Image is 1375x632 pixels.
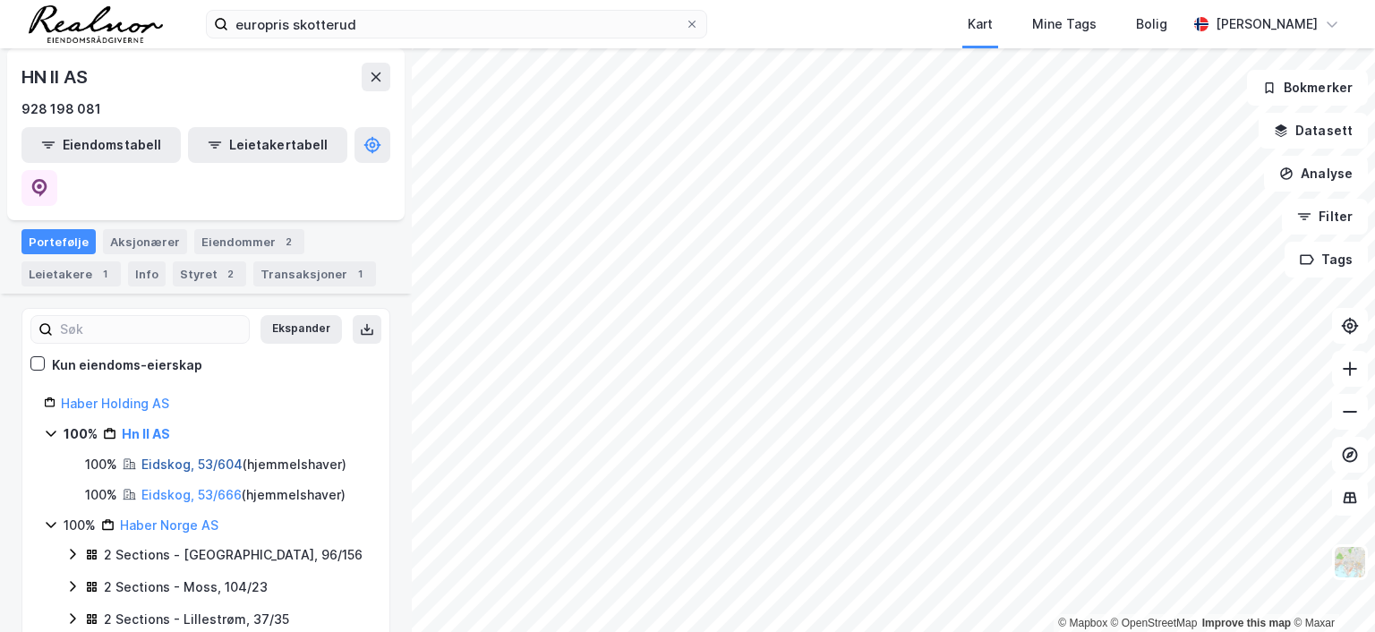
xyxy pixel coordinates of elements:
a: Eidskog, 53/604 [141,457,243,472]
div: 100% [64,515,96,536]
div: Styret [173,261,246,286]
button: Eiendomstabell [21,127,181,163]
div: ( hjemmelshaver ) [141,484,346,506]
button: Bokmerker [1247,70,1368,106]
a: Mapbox [1058,617,1107,629]
button: Ekspander [260,315,342,344]
div: Aksjonærer [103,229,187,254]
button: Datasett [1259,113,1368,149]
div: 2 [221,265,239,283]
div: HN II AS [21,63,90,91]
a: Haber Norge AS [120,517,218,533]
div: 2 Sections - Moss, 104/23 [104,576,268,598]
div: 100% [64,423,98,445]
input: Søk på adresse, matrikkel, gårdeiere, leietakere eller personer [228,11,685,38]
button: Filter [1282,199,1368,235]
div: Transaksjoner [253,261,376,286]
div: Kun eiendoms-eierskap [52,354,202,376]
div: 2 Sections - Lillestrøm, 37/35 [104,609,289,630]
div: [PERSON_NAME] [1216,13,1318,35]
div: Kontrollprogram for chat [1285,546,1375,632]
div: 100% [85,454,117,475]
button: Analyse [1264,156,1368,192]
div: Portefølje [21,229,96,254]
a: Haber Holding AS [61,396,169,411]
div: 100% [85,484,117,506]
a: OpenStreetMap [1111,617,1198,629]
div: 1 [96,265,114,283]
a: Eidskog, 53/666 [141,487,242,502]
div: 2 Sections - [GEOGRAPHIC_DATA], 96/156 [104,544,363,566]
input: Søk [53,316,249,343]
a: Improve this map [1202,617,1291,629]
iframe: Chat Widget [1285,546,1375,632]
button: Leietakertabell [188,127,347,163]
img: Z [1333,545,1367,579]
div: Kart [968,13,993,35]
div: Info [128,261,166,286]
div: Eiendommer [194,229,304,254]
button: Tags [1285,242,1368,278]
div: Bolig [1136,13,1167,35]
div: 2 [279,233,297,251]
div: Leietakere [21,261,121,286]
div: 1 [351,265,369,283]
a: Hn II AS [122,426,170,441]
img: realnor-logo.934646d98de889bb5806.png [29,5,163,43]
div: ( hjemmelshaver ) [141,454,346,475]
div: Mine Tags [1032,13,1097,35]
div: 928 198 081 [21,98,101,120]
